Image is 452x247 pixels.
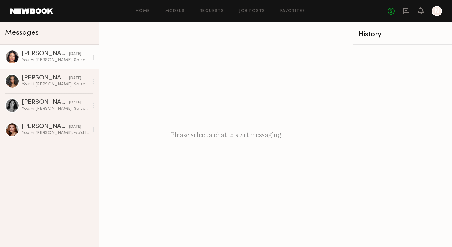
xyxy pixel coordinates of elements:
[359,31,447,38] div: History
[22,106,89,112] div: You: Hi [PERSON_NAME]. So sorry for my delayed response. What about next week? Do you have availa...
[280,9,305,13] a: Favorites
[22,75,69,81] div: [PERSON_NAME]
[69,124,81,130] div: [DATE]
[69,51,81,57] div: [DATE]
[22,130,89,136] div: You: Hi [PERSON_NAME], we'd love to have you come in for a casting. We're located in the [GEOGRAP...
[239,9,265,13] a: Job Posts
[22,57,89,63] div: You: Hi [PERSON_NAME]. So sorry for my delayed response. What about next week? Do you have availa...
[136,9,150,13] a: Home
[22,51,69,57] div: [PERSON_NAME]
[22,81,89,87] div: You: Hi [PERSON_NAME]. So sorry for my delayed response. What about next week? Do you have availa...
[22,124,69,130] div: [PERSON_NAME]
[5,29,39,37] span: Messages
[99,22,353,247] div: Please select a chat to start messaging
[69,100,81,106] div: [DATE]
[165,9,184,13] a: Models
[69,75,81,81] div: [DATE]
[432,6,442,16] a: N
[200,9,224,13] a: Requests
[22,99,69,106] div: [PERSON_NAME]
